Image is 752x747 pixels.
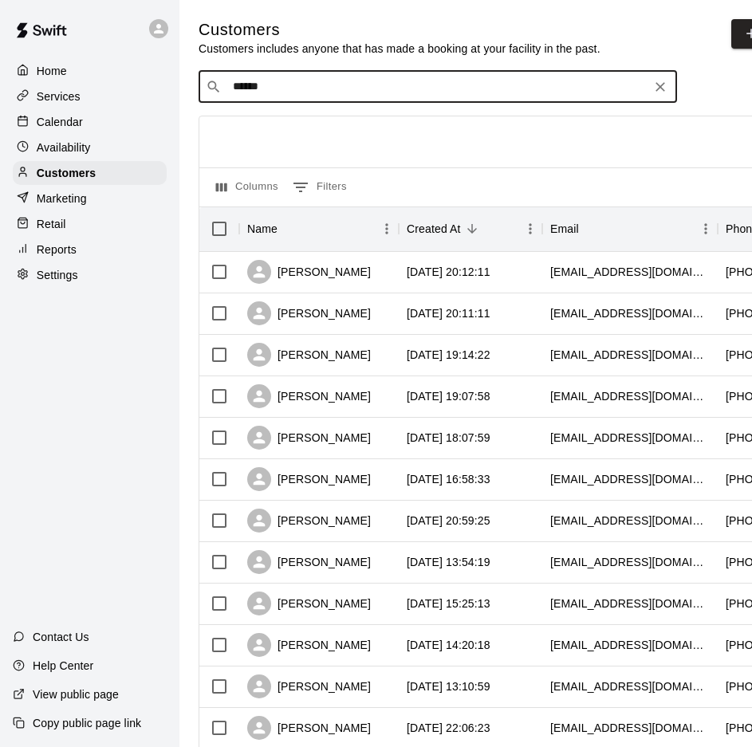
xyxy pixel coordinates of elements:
[399,206,542,251] div: Created At
[247,343,371,367] div: [PERSON_NAME]
[13,263,167,287] a: Settings
[247,384,371,408] div: [PERSON_NAME]
[649,76,671,98] button: Clear
[407,206,461,251] div: Created At
[33,629,89,645] p: Contact Us
[375,217,399,241] button: Menu
[247,550,371,574] div: [PERSON_NAME]
[13,187,167,210] a: Marketing
[550,347,710,363] div: natebaechle@yahoo.com
[247,206,278,251] div: Name
[694,217,718,241] button: Menu
[542,206,718,251] div: Email
[37,114,83,130] p: Calendar
[13,85,167,108] a: Services
[550,430,710,446] div: e.marie1007@gmail.com
[407,264,490,280] div: 2025-09-09 20:12:11
[37,242,77,258] p: Reports
[550,720,710,736] div: mitchmiklus@gmail.com
[247,426,371,450] div: [PERSON_NAME]
[407,554,490,570] div: 2025-09-08 13:54:19
[37,216,66,232] p: Retail
[247,467,371,491] div: [PERSON_NAME]
[247,674,371,698] div: [PERSON_NAME]
[212,175,282,200] button: Select columns
[407,596,490,611] div: 2025-09-06 15:25:13
[239,206,399,251] div: Name
[550,554,710,570] div: kent+test@field44.com
[579,218,601,240] button: Sort
[13,161,167,185] a: Customers
[247,301,371,325] div: [PERSON_NAME]
[247,592,371,615] div: [PERSON_NAME]
[550,678,710,694] div: skinches1@gmail.com
[407,347,490,363] div: 2025-09-09 19:14:22
[407,513,490,529] div: 2025-09-08 20:59:25
[199,71,677,103] div: Search customers by name or email
[37,165,96,181] p: Customers
[550,637,710,653] div: halldoc1@hotmail.com
[33,658,93,674] p: Help Center
[13,59,167,83] a: Home
[518,217,542,241] button: Menu
[461,218,483,240] button: Sort
[407,388,490,404] div: 2025-09-09 19:07:58
[33,715,141,731] p: Copy public page link
[13,212,167,236] a: Retail
[247,260,371,284] div: [PERSON_NAME]
[407,305,490,321] div: 2025-09-09 20:11:11
[407,637,490,653] div: 2025-09-06 14:20:18
[289,175,351,200] button: Show filters
[37,63,67,79] p: Home
[13,238,167,261] a: Reports
[550,596,710,611] div: hkincai1@gmail.com
[407,720,490,736] div: 2025-09-05 22:06:23
[550,513,710,529] div: lindsaywhelan30@yahoo.com
[247,633,371,657] div: [PERSON_NAME]
[37,140,91,155] p: Availability
[550,388,710,404] div: jburch19@gmail.com
[199,41,600,57] p: Customers includes anyone that has made a booking at your facility in the past.
[550,264,710,280] div: jaimehigg@att.net
[13,136,167,159] a: Availability
[550,471,710,487] div: francis08031976@gmail.com
[33,686,119,702] p: View public page
[278,218,300,240] button: Sort
[550,206,579,251] div: Email
[37,191,87,206] p: Marketing
[199,19,600,41] h5: Customers
[247,509,371,533] div: [PERSON_NAME]
[407,430,490,446] div: 2025-09-09 18:07:59
[13,110,167,134] a: Calendar
[37,88,81,104] p: Services
[550,305,710,321] div: mandalynne24567@gmail.com
[407,678,490,694] div: 2025-09-06 13:10:59
[37,267,78,283] p: Settings
[247,716,371,740] div: [PERSON_NAME]
[407,471,490,487] div: 2025-09-09 16:58:33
